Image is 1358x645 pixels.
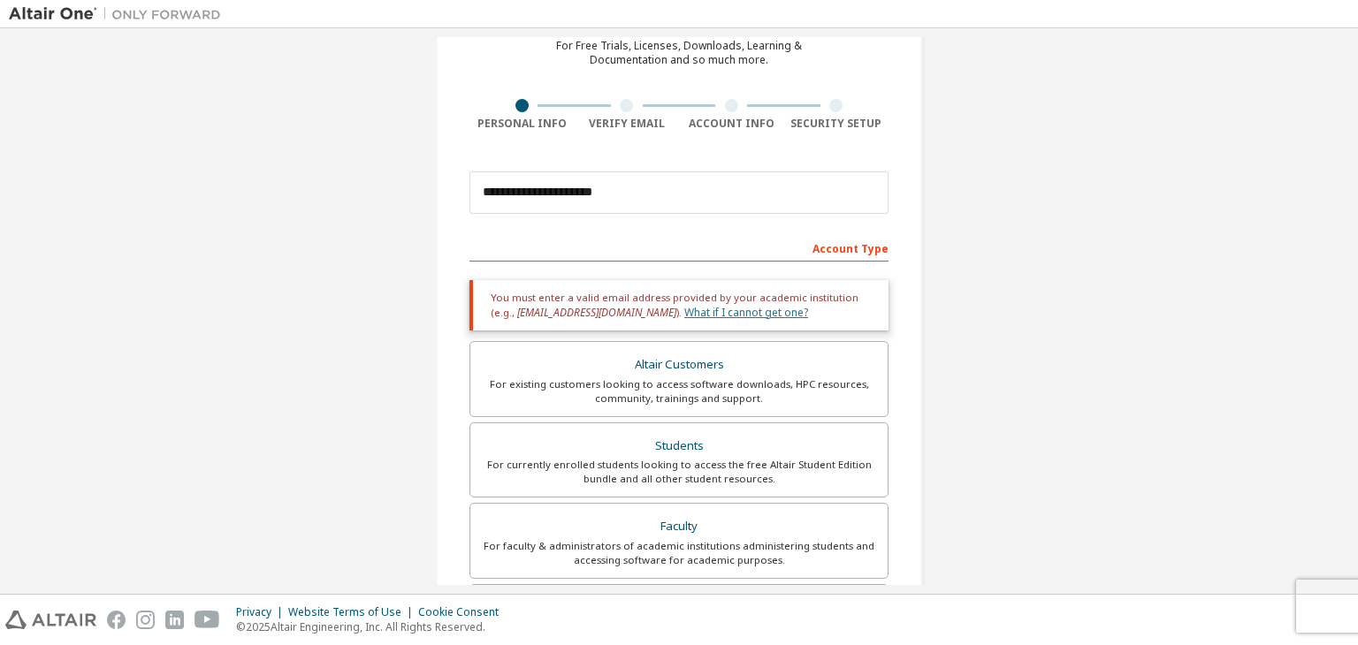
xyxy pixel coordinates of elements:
[481,377,877,406] div: For existing customers looking to access software downloads, HPC resources, community, trainings ...
[784,117,889,131] div: Security Setup
[481,353,877,377] div: Altair Customers
[575,117,680,131] div: Verify Email
[469,117,575,131] div: Personal Info
[684,305,808,320] a: What if I cannot get one?
[469,280,889,330] div: You must enter a valid email address provided by your academic institution (e.g., ).
[107,611,126,629] img: facebook.svg
[136,611,155,629] img: instagram.svg
[165,611,184,629] img: linkedin.svg
[481,458,877,486] div: For currently enrolled students looking to access the free Altair Student Edition bundle and all ...
[195,611,220,629] img: youtube.svg
[288,605,418,619] div: Website Terms of Use
[469,233,889,262] div: Account Type
[679,117,784,131] div: Account Info
[517,305,676,320] span: [EMAIL_ADDRESS][DOMAIN_NAME]
[556,39,802,67] div: For Free Trials, Licenses, Downloads, Learning & Documentation and so much more.
[236,619,509,634] p: © 2025 Altair Engineering, Inc. All Rights Reserved.
[236,605,288,619] div: Privacy
[481,434,877,459] div: Students
[418,605,509,619] div: Cookie Consent
[481,539,877,567] div: For faculty & administrators of academic institutions administering students and accessing softwa...
[9,5,230,23] img: Altair One
[481,514,877,539] div: Faculty
[5,611,96,629] img: altair_logo.svg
